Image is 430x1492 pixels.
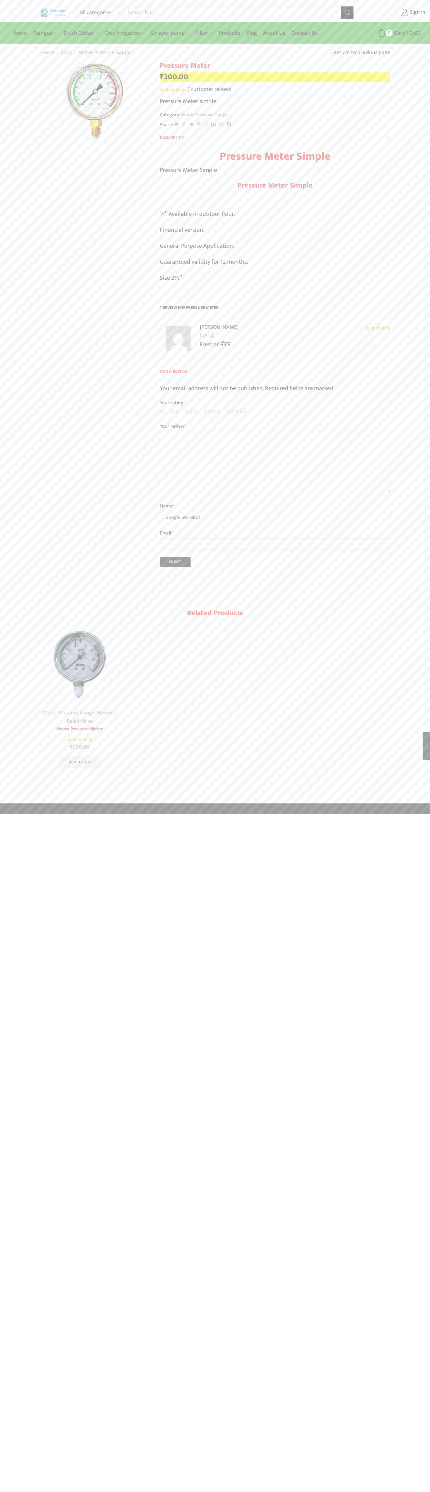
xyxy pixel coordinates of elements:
[237,179,313,192] strong: Pressure Meter Simple
[203,408,220,415] a: 4 of 5 stars
[216,26,243,40] a: Products
[70,743,89,752] bdi: 500.00
[40,725,120,733] a: Heera Pressure Meter
[160,529,390,537] label: Email
[360,27,421,39] a: 0 Cart ₹0.00
[160,61,390,70] h1: Pressure Meter
[341,6,353,19] button: Search button
[102,26,147,40] a: Drip Irrigation
[192,26,216,40] a: Filter
[187,86,231,94] a: (1customer review)
[67,708,116,726] a: Pressure Relief Valve
[160,87,185,92] span: Rated out of 5 based on customer rating
[186,304,219,311] span: Pressure Meter
[9,26,30,40] a: Home
[160,225,390,235] p: Financial version.
[406,28,409,38] span: ₹
[363,7,425,18] a: Sign in
[147,26,192,40] a: Sprayer pump
[288,26,321,40] a: Contact Us
[40,709,120,725] div: ,
[160,399,390,406] label: Your rating
[60,756,100,768] a: Add to cart: “Heera Pressure Meter”
[41,61,150,140] img: Water-Pressure-Gauge
[160,257,390,267] p: Guaranteed validity for 12 months.
[160,134,184,141] span: Description
[160,111,228,119] span: Category:
[406,28,421,38] bdi: 0.00
[200,323,239,332] strong: [PERSON_NAME]
[386,29,393,36] span: 0
[243,26,260,40] a: Blog
[365,326,390,330] div: Rated 5 out of 5
[43,708,95,717] a: Water Pressure Gauge
[184,408,197,415] a: 3 of 5 stars
[160,502,390,510] label: Name
[60,26,102,40] a: Brush Cutter
[226,408,248,415] a: 5 of 5 stars
[160,130,390,145] a: Description
[200,340,390,349] p: Freshar मीटर
[160,305,390,315] h2: 1 review for
[160,368,390,379] span: Add a review
[125,6,341,19] input: Search for...
[36,621,124,772] div: 1 / 1
[70,743,73,752] span: ₹
[180,111,228,119] a: Water Pressure Gauge
[408,9,425,17] span: Sign in
[160,96,390,106] p: Pressure Meter simple
[78,49,131,57] a: Water Pressure Gauge
[40,49,55,57] a: Home
[160,422,390,430] label: Your review
[40,624,120,704] img: Heera Pressure Meter
[365,326,390,330] span: Rated out of 5
[160,71,164,83] span: ₹
[160,87,186,92] span: 1
[60,49,73,57] a: Shop
[160,557,191,567] input: Submit
[160,241,390,251] p: General Purpose Application.
[160,121,173,128] span: Share:
[200,332,390,340] time: [DATE]
[189,85,191,94] span: 1
[160,87,185,92] div: Rated 5.00 out of 5
[160,383,333,394] span: Your email address will not be published. Required fields are marked
[160,165,390,175] p: Pressure Meter Simple
[30,26,60,40] a: Raingun
[333,49,390,57] a: Return to previous page
[260,26,288,40] a: About Us
[40,49,131,57] nav: Breadcrumb
[160,209,390,219] p: ¼” Available in outdoor flour.
[160,273,390,283] p: Size 2½”
[160,408,164,415] a: 1 of 5 stars
[160,71,188,83] bdi: 300.00
[187,607,243,619] span: Related products
[170,408,179,415] a: 2 of 5 stars
[67,736,92,743] span: Rated out of 5
[220,147,330,165] strong: Pressure Meter Simple
[67,736,92,743] div: Rated 5.00 out of 5
[393,29,405,37] span: Cart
